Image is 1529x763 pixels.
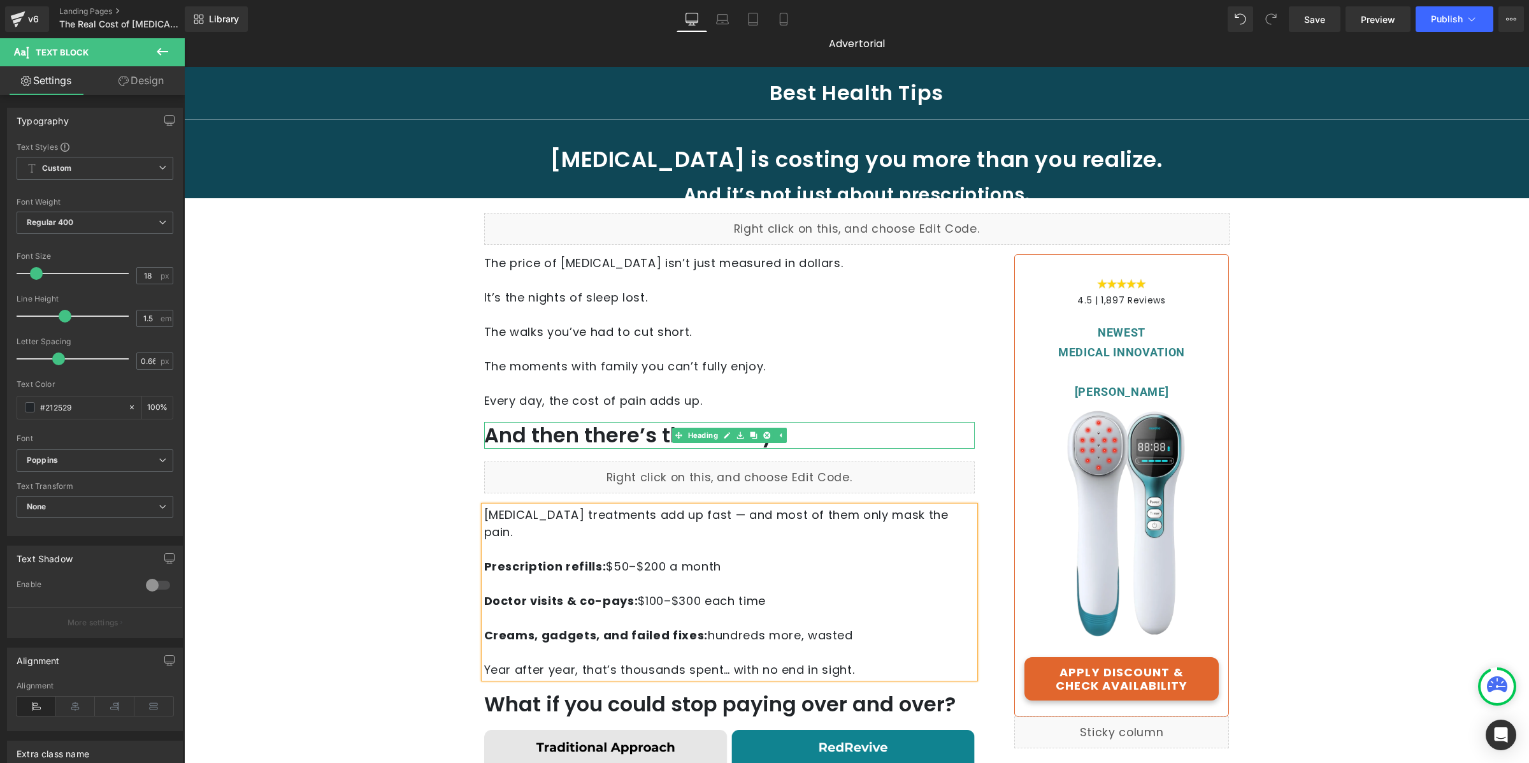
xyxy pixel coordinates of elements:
[1431,14,1463,24] span: Publish
[235,107,1109,135] h1: [MEDICAL_DATA] is costing you more than you realize.
[5,6,49,32] a: v6
[27,455,58,466] i: Poppins
[300,354,791,371] p: Every day, the cost of pain adds up.
[142,396,173,419] div: %
[677,6,707,32] a: Desktop
[840,619,1035,663] a: APPLY DISCOUNT & CHECK AVAILABILITY
[300,520,537,536] span: $50–$200 a month
[17,546,73,564] div: Text Shadow
[300,555,582,570] span: $100–$300 each time
[893,256,982,268] span: 4.5 | 1,897 Reviews
[95,66,187,95] a: Design
[17,142,173,152] div: Text Styles
[501,389,536,405] span: Heading
[1498,6,1524,32] button: More
[17,482,173,491] div: Text Transform
[738,6,768,32] a: Tablet
[1486,720,1516,750] div: Open Intercom Messenger
[300,251,791,268] p: It’s the nights of sleep lost.
[300,589,669,605] span: hundreds more, wasted
[549,389,563,405] a: Save element
[1361,13,1395,26] span: Preview
[17,252,173,261] div: Font Size
[17,380,173,389] div: Text Color
[17,294,173,303] div: Line Height
[36,47,89,57] span: Text Block
[59,6,206,17] a: Landing Pages
[1258,6,1284,32] button: Redo
[17,108,69,126] div: Typography
[300,623,671,639] span: Year after year, that’s thousands spent… with no end in sight.
[185,6,248,32] a: New Library
[17,198,173,207] div: Font Weight
[300,520,422,536] strong: Prescription refills:
[768,6,799,32] a: Mobile
[27,502,47,511] b: None
[300,469,764,502] span: [MEDICAL_DATA] treatments add up fast — and most of them only mask the pain.
[840,304,1035,324] div: MEDICAL INNOVATION
[300,216,791,233] p: The price of [MEDICAL_DATA] isn’t just measured in dollars.
[300,589,524,605] strong: Creams, gadgets, and failed fixes:
[209,13,239,25] span: Library
[27,217,74,227] b: Regular 400
[40,400,122,414] input: Color
[1304,13,1325,26] span: Save
[59,19,182,29] span: The Real Cost of [MEDICAL_DATA]
[300,555,454,570] strong: Doctor visits & co-pays:
[161,357,171,365] span: px
[161,314,171,323] span: em
[17,741,89,759] div: Extra class name
[1346,6,1411,32] a: Preview
[707,6,738,32] a: Laptop
[300,384,791,411] h1: And then there’s the money…
[161,272,171,280] span: px
[840,284,1035,304] div: NEWEST
[17,337,173,346] div: Letter Spacing
[576,389,589,405] a: Delete Element
[589,389,603,405] a: Expand / Collapse
[300,285,791,302] p: The walks you’ve had to cut short.
[300,653,791,679] h1: What if you could stop paying over and over?
[563,389,576,405] a: Clone Element
[235,145,1109,168] h1: And it’s not just about prescriptions.
[17,579,133,593] div: Enable
[25,11,41,27] div: v6
[17,434,173,443] div: Font
[17,648,60,666] div: Alignment
[68,617,118,629] p: More settings
[8,607,182,637] button: More settings
[42,163,71,174] b: Custom
[840,344,1035,363] div: [PERSON_NAME]
[1228,6,1253,32] button: Undo
[1416,6,1493,32] button: Publish
[17,681,173,690] div: Alignment
[300,319,791,337] p: The moments with family you can’t fully enjoy.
